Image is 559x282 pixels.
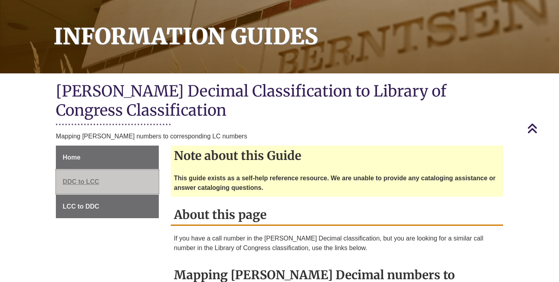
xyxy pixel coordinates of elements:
[63,178,99,185] span: DDC to LCC
[174,175,496,191] strong: This guide exists as a self-help reference resource. We are unable to provide any cataloging assi...
[527,123,557,134] a: Back to Top
[56,133,247,140] span: Mapping [PERSON_NAME] numbers to corresponding LC numbers
[63,203,99,210] span: LCC to DDC
[174,234,500,253] p: If you have a call number in the [PERSON_NAME] Decimal classification, but you are looking for a ...
[171,205,503,226] h2: About this page
[56,195,159,219] a: LCC to DDC
[56,146,159,219] div: Guide Page Menu
[171,146,503,166] h2: Note about this Guide
[56,81,503,122] h1: [PERSON_NAME] Decimal Classification to Library of Congress Classification
[56,170,159,194] a: DDC to LCC
[63,154,80,161] span: Home
[56,146,159,170] a: Home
